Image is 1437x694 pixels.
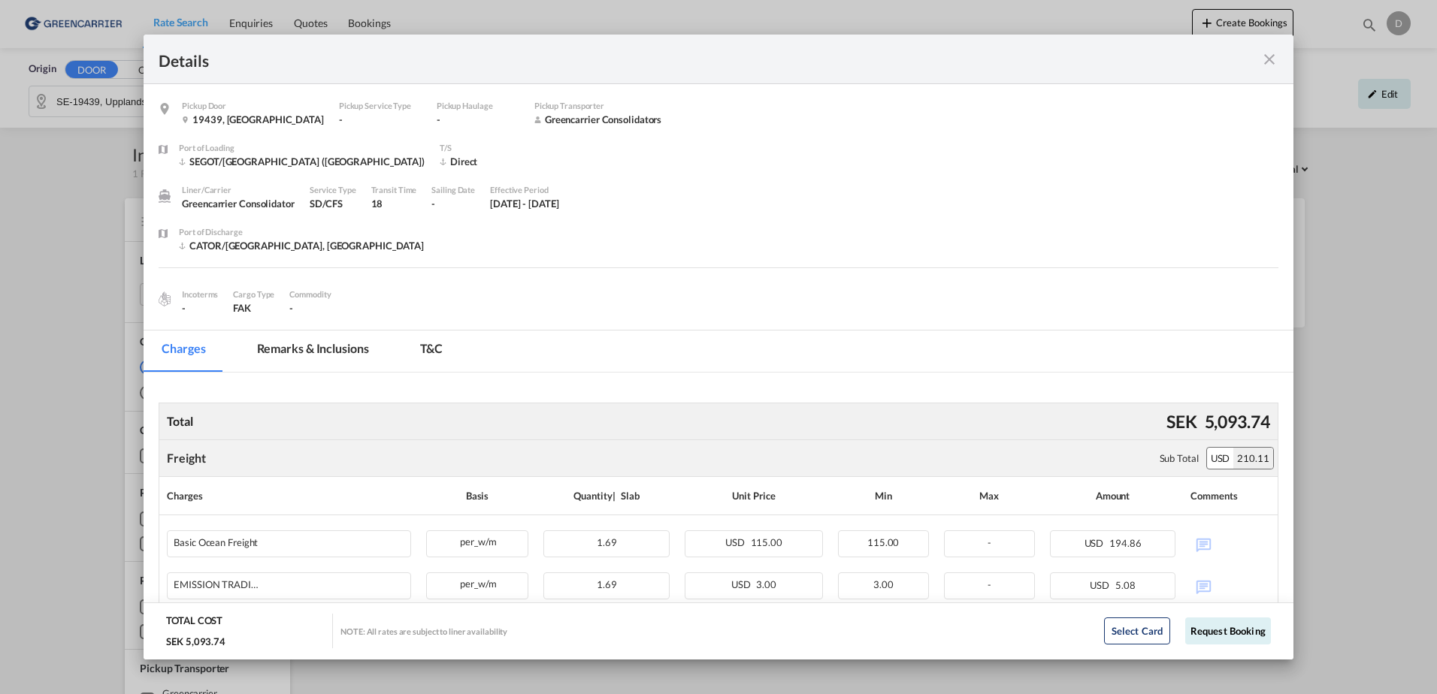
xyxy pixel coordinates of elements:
[1233,448,1272,469] div: 210.11
[756,578,776,590] span: 3.00
[1190,530,1269,557] div: No Comments Available
[167,484,410,507] div: Charges
[144,330,223,372] md-tab-item: Charges
[1115,579,1136,591] span: 5.08
[490,183,559,197] div: Effective Period
[1160,451,1199,465] div: Sub Total
[597,578,617,590] span: 1.69
[182,99,324,113] div: Pickup Door
[534,99,661,113] div: Pickup Transporter
[431,197,475,210] div: -
[179,225,424,239] div: Port of Discharge
[490,197,559,210] div: 1 Oct 2025 - 31 Dec 2025
[182,113,324,126] div: 19439 , Sweden
[440,141,560,155] div: T/S
[1109,537,1141,549] span: 194.86
[427,531,528,550] div: per_w/m
[944,484,1035,507] div: Max
[427,573,528,592] div: per_w/m
[163,409,197,433] div: Total
[310,198,343,210] span: SD/CFS
[371,197,417,210] div: 18
[233,301,274,315] div: FAK
[339,113,422,126] div: -
[1190,572,1269,599] div: No Comments Available
[731,578,755,590] span: USD
[431,183,475,197] div: Sailing Date
[182,197,295,210] div: Greencarrier Consolidator
[174,537,258,548] div: Basic Ocean Freight
[1201,406,1274,437] div: 5,093.74
[685,484,823,507] div: Unit Price
[1163,406,1201,437] div: SEK
[437,113,519,126] div: -
[873,578,894,590] span: 3.00
[725,536,749,548] span: USD
[166,635,225,648] div: SEK 5,093.74
[1104,617,1170,644] button: Select Card
[371,183,417,197] div: Transit Time
[1050,484,1176,507] div: Amount
[1090,579,1113,591] span: USD
[179,155,425,168] div: SEGOT/Gothenburg (Goteborg)
[144,330,476,372] md-pagination-wrapper: Use the left and right arrow keys to navigate between tabs
[751,536,782,548] span: 115.00
[437,99,519,113] div: Pickup Haulage
[239,330,387,372] md-tab-item: Remarks & Inclusions
[289,302,293,314] span: -
[340,626,507,637] div: NOTE: All rates are subject to liner availability
[144,35,1293,659] md-dialog: Pickup Door ...
[440,155,560,168] div: Direct
[166,614,222,635] div: TOTAL COST
[1207,448,1234,469] div: USD
[310,183,356,197] div: Service Type
[159,50,1166,68] div: Details
[1085,537,1108,549] span: USD
[838,484,929,507] div: Min
[233,288,274,301] div: Cargo Type
[167,450,205,466] div: Freight
[534,113,661,126] div: Greencarrier Consolidators
[1185,617,1271,644] button: Request Booking
[179,239,424,252] div: CATOR/Toronto, ON
[339,99,422,113] div: Pickup Service Type
[174,579,264,590] div: EMISSION TRADING SYSTEM (ETS)
[1183,477,1277,515] th: Comments
[289,288,331,301] div: Commodity
[597,536,617,548] span: 1.69
[179,141,425,155] div: Port of Loading
[1260,50,1278,68] md-icon: icon-close fg-AAA8AD m-0 cursor
[156,291,173,307] img: cargo.png
[402,330,461,372] md-tab-item: T&C
[182,301,218,315] div: -
[867,536,899,548] span: 115.00
[543,484,670,507] div: Quantity | Slab
[182,183,295,197] div: Liner/Carrier
[426,484,529,507] div: Basis
[182,288,218,301] div: Incoterms
[988,578,991,590] span: -
[988,536,991,548] span: -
